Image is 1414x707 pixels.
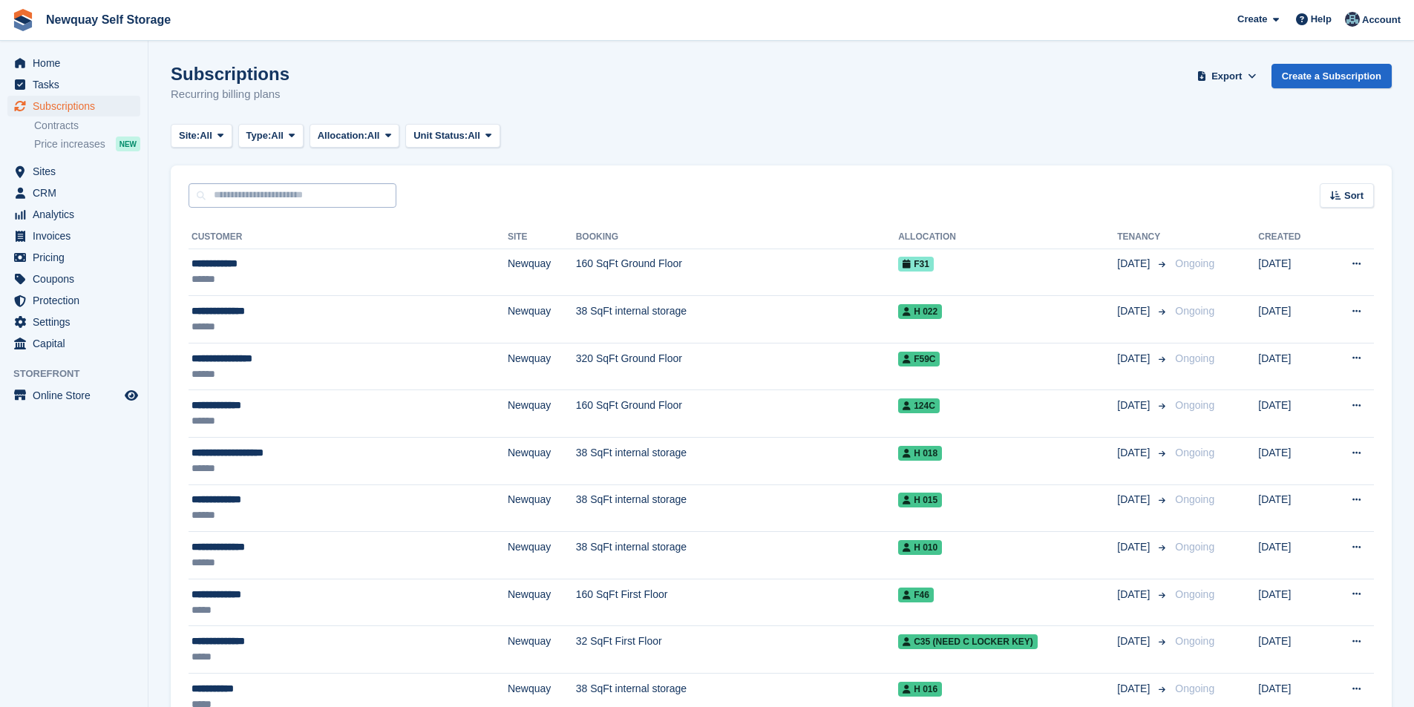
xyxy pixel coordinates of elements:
span: All [367,128,380,143]
span: Home [33,53,122,73]
th: Tenancy [1117,226,1169,249]
button: Type: All [238,124,304,148]
span: Pricing [33,247,122,268]
a: menu [7,74,140,95]
p: Recurring billing plans [171,86,289,103]
button: Export [1194,64,1260,88]
span: F59C [898,352,940,366]
td: 38 SqFt internal storage [576,296,898,343]
td: Newquay [508,626,576,674]
span: Sites [33,161,122,182]
span: H 022 [898,304,942,319]
td: [DATE] [1258,532,1325,579]
a: menu [7,247,140,268]
a: menu [7,182,140,203]
span: [DATE] [1117,587,1153,602]
a: menu [7,96,140,116]
span: Tasks [33,74,122,95]
a: Create a Subscription [1271,64,1392,88]
span: F31 [898,257,934,272]
span: [DATE] [1117,634,1153,649]
a: menu [7,312,140,332]
span: Sort [1344,188,1364,203]
td: Newquay [508,390,576,438]
span: All [200,128,212,143]
th: Customer [189,226,508,249]
span: Ongoing [1175,683,1214,694]
th: Site [508,226,576,249]
td: 160 SqFt First Floor [576,579,898,626]
span: C35 (Need C Locker key) [898,634,1038,649]
span: [DATE] [1117,539,1153,555]
span: Allocation: [318,128,367,143]
th: Booking [576,226,898,249]
td: Newquay [508,579,576,626]
td: Newquay [508,532,576,579]
span: [DATE] [1117,351,1153,366]
span: H 010 [898,540,942,555]
button: Site: All [171,124,232,148]
span: Ongoing [1175,399,1214,411]
span: H 016 [898,682,942,697]
span: H 015 [898,493,942,507]
span: Ongoing [1175,588,1214,600]
td: [DATE] [1258,296,1325,343]
td: Newquay [508,438,576,485]
a: menu [7,204,140,225]
td: 160 SqFt Ground Floor [576,390,898,438]
td: [DATE] [1258,626,1325,674]
td: [DATE] [1258,484,1325,532]
td: 320 SqFt Ground Floor [576,343,898,390]
td: Newquay [508,343,576,390]
a: menu [7,290,140,311]
span: [DATE] [1117,256,1153,272]
img: Colette Pearce [1345,12,1360,27]
span: Export [1211,69,1242,84]
td: 160 SqFt Ground Floor [576,249,898,296]
span: Ongoing [1175,257,1214,269]
span: [DATE] [1117,445,1153,461]
th: Allocation [898,226,1117,249]
td: [DATE] [1258,390,1325,438]
span: Storefront [13,366,148,381]
span: Ongoing [1175,352,1214,364]
button: Allocation: All [310,124,400,148]
td: [DATE] [1258,343,1325,390]
a: menu [7,385,140,406]
span: CRM [33,182,122,203]
span: All [468,128,480,143]
span: [DATE] [1117,303,1153,319]
span: Coupons [33,269,122,289]
td: Newquay [508,249,576,296]
th: Created [1258,226,1325,249]
td: Newquay [508,484,576,532]
a: menu [7,161,140,182]
a: Newquay Self Storage [40,7,177,32]
span: Ongoing [1175,493,1214,505]
span: Analytics [33,204,122,225]
td: 38 SqFt internal storage [576,438,898,485]
span: All [271,128,284,143]
a: menu [7,333,140,354]
td: [DATE] [1258,249,1325,296]
a: menu [7,226,140,246]
span: [DATE] [1117,681,1153,697]
td: 38 SqFt internal storage [576,532,898,579]
span: [DATE] [1117,492,1153,507]
span: Invoices [33,226,122,246]
td: [DATE] [1258,438,1325,485]
span: Price increases [34,137,105,151]
span: 124C [898,398,940,413]
button: Unit Status: All [405,124,500,148]
span: Protection [33,290,122,311]
a: Contracts [34,119,140,133]
span: H 018 [898,446,942,461]
a: Preview store [122,387,140,404]
div: NEW [116,137,140,151]
span: Help [1311,12,1332,27]
span: Type: [246,128,272,143]
td: 32 SqFt First Floor [576,626,898,674]
span: Subscriptions [33,96,122,116]
span: Ongoing [1175,305,1214,317]
td: [DATE] [1258,579,1325,626]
